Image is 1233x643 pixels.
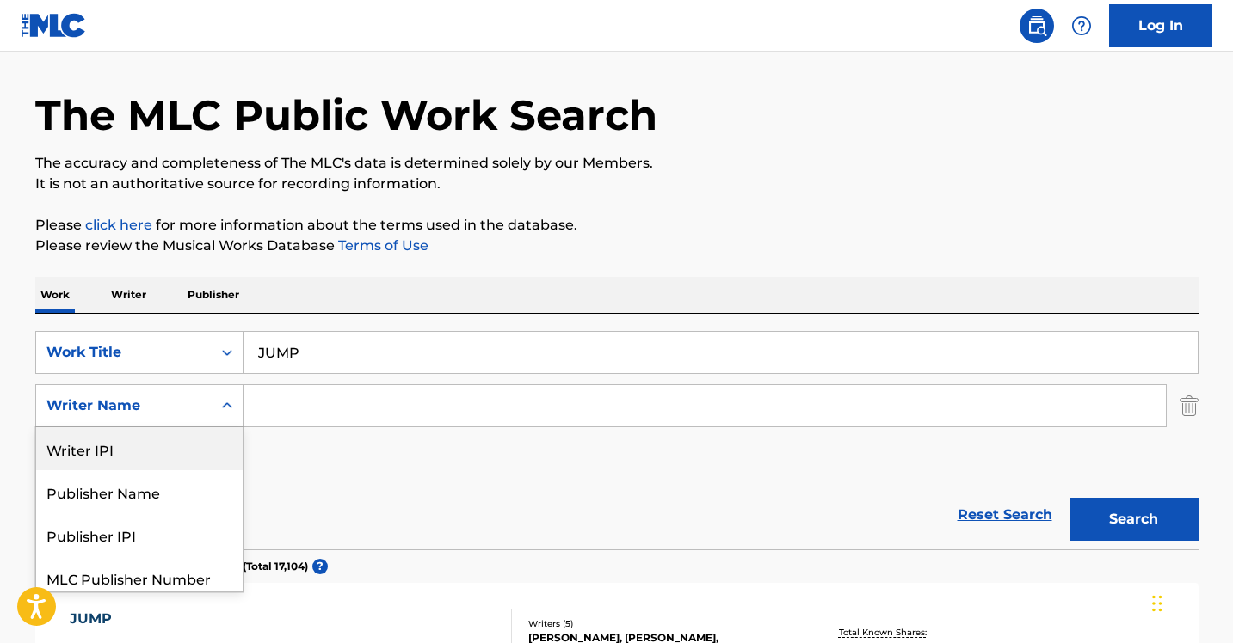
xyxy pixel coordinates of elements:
[1026,15,1047,36] img: search
[312,559,328,574] span: ?
[35,174,1199,194] p: It is not an authoritative source for recording information.
[46,342,201,363] div: Work Title
[36,556,243,599] div: MLC Publisher Number
[35,331,1199,549] form: Search Form
[36,513,243,556] div: Publisher IPI
[182,277,244,313] p: Publisher
[528,617,788,630] div: Writers ( 5 )
[21,13,87,38] img: MLC Logo
[70,609,222,629] div: JUMP
[106,277,151,313] p: Writer
[1071,15,1092,36] img: help
[1020,9,1054,43] a: Public Search
[35,89,657,141] h1: The MLC Public Work Search
[1070,498,1199,541] button: Search
[85,217,152,233] a: click here
[36,470,243,513] div: Publisher Name
[36,427,243,470] div: Writer IPI
[1152,578,1162,629] div: ドラッグ
[46,395,201,416] div: Writer Name
[35,277,75,313] p: Work
[1180,384,1199,427] img: Delete Criterion
[35,215,1199,236] p: Please for more information about the terms used in the database.
[1109,4,1212,47] a: Log In
[1147,560,1233,643] div: チャットウィジェット
[35,153,1199,174] p: The accuracy and completeness of The MLC's data is determined solely by our Members.
[1147,560,1233,643] iframe: Chat Widget
[949,496,1061,534] a: Reset Search
[335,237,428,254] a: Terms of Use
[1064,9,1099,43] div: Help
[35,236,1199,256] p: Please review the Musical Works Database
[839,626,931,639] p: Total Known Shares:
